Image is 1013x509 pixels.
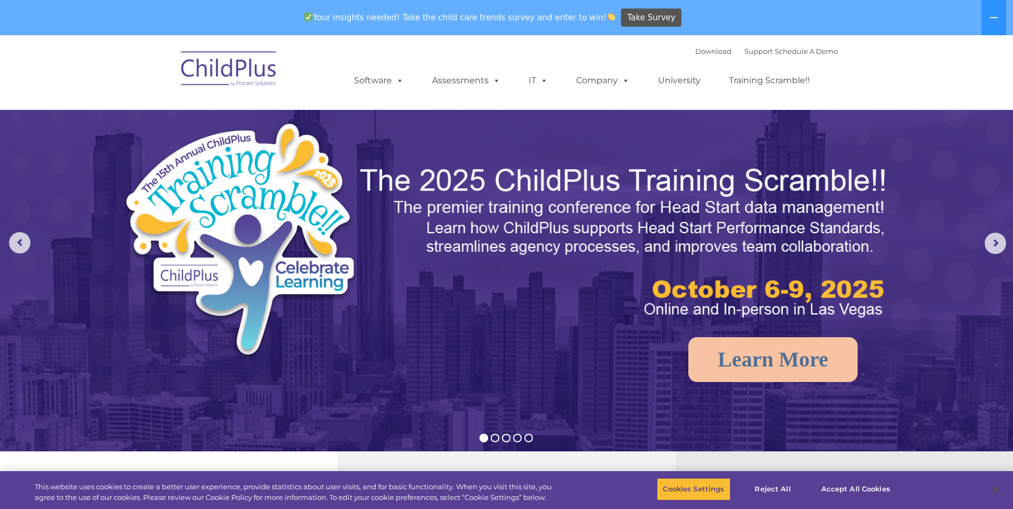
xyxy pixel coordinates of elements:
a: Training Scramble!! [718,70,820,91]
a: Learn More [688,337,858,382]
a: IT [518,70,559,91]
a: University [647,70,711,91]
button: Accept All Cookies [815,478,896,500]
span: Take Survey [627,9,676,27]
span: Phone number [148,114,194,122]
a: Download [695,47,732,55]
a: Take Survey [621,9,681,27]
a: Assessments [421,70,511,91]
font: | [695,47,838,55]
span: Your insights needed! Take the child care trends survey and enter to win! [300,7,620,28]
a: Company [566,70,640,91]
button: Cookies Settings [657,478,730,500]
a: Software [343,70,414,91]
a: Support [744,47,773,55]
span: Last name [148,70,181,78]
a: Schedule A Demo [775,47,838,55]
img: 👏 [607,13,615,21]
div: This website uses cookies to create a better user experience, provide statistics about user visit... [35,482,557,503]
img: ChildPlus by Procare Solutions [176,44,282,97]
button: Close [984,478,1008,501]
img: ✅ [304,13,312,21]
button: Reject All [740,478,806,500]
